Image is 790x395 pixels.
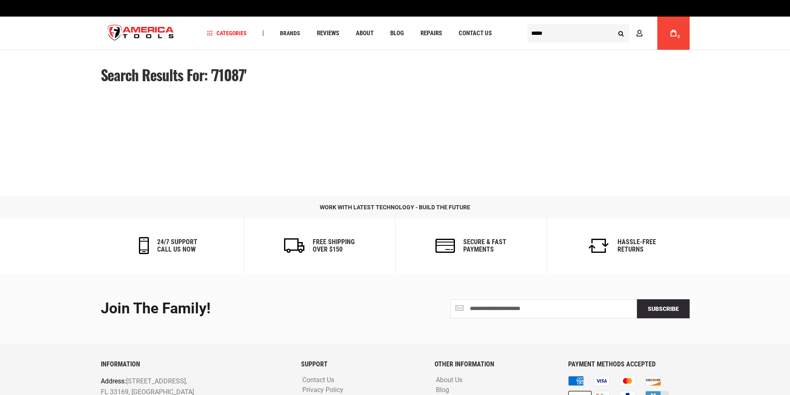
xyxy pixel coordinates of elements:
a: Privacy Policy [300,386,345,394]
span: Contact Us [459,30,492,36]
span: Reviews [317,30,339,36]
a: Blog [386,28,408,39]
span: Blog [390,30,404,36]
span: Repairs [421,30,442,36]
a: Reviews [313,28,343,39]
h6: secure & fast payments [463,238,506,253]
span: Address: [101,377,126,385]
h6: Hassle-Free Returns [617,238,656,253]
a: Contact Us [300,376,336,384]
button: Subscribe [637,299,690,318]
span: Brands [280,30,300,36]
a: About [352,28,377,39]
a: Contact Us [455,28,496,39]
a: About Us [434,376,464,384]
button: Search [613,25,629,41]
a: Brands [276,28,304,39]
h6: INFORMATION [101,361,289,368]
h6: Free Shipping Over $150 [313,238,355,253]
h6: SUPPORT [301,361,422,368]
a: store logo [101,18,181,49]
a: 0 [666,17,681,50]
span: 0 [678,34,680,39]
span: Subscribe [648,305,679,312]
h6: OTHER INFORMATION [435,361,556,368]
img: America Tools [101,18,181,49]
div: Join the Family! [101,300,389,317]
span: Search results for: '71087' [101,64,247,85]
span: Categories [207,30,247,36]
a: Categories [203,28,250,39]
span: About [356,30,374,36]
a: Blog [434,386,451,394]
h6: 24/7 support call us now [157,238,197,253]
h6: PAYMENT METHODS ACCEPTED [568,361,689,368]
a: Repairs [417,28,446,39]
